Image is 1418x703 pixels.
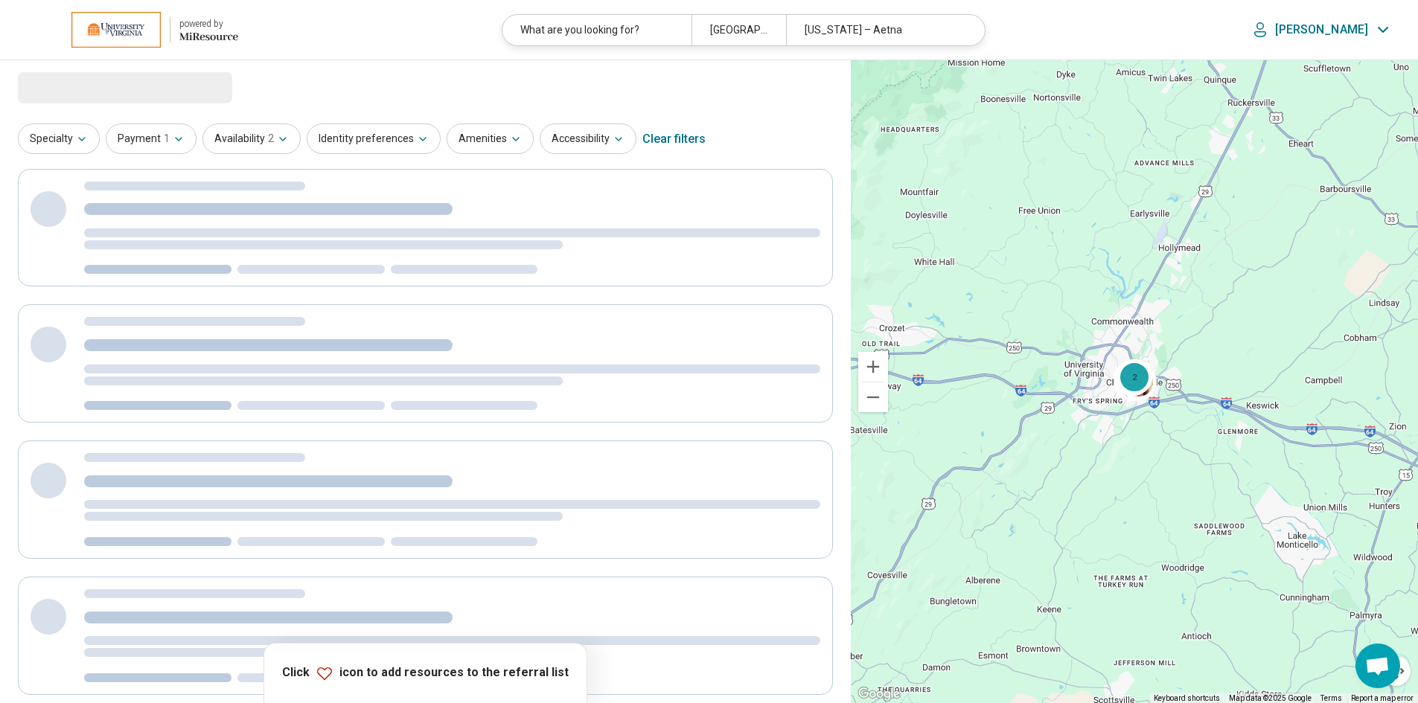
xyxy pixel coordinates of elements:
p: Click icon to add resources to the referral list [282,664,569,682]
button: Zoom in [858,352,888,382]
button: Payment1 [106,123,197,154]
p: [PERSON_NAME] [1275,22,1368,37]
button: Identity preferences [307,123,441,154]
button: Availability2 [202,123,301,154]
span: Loading... [18,72,143,102]
button: Amenities [447,123,534,154]
button: Specialty [18,123,100,154]
div: powered by [179,17,238,31]
a: Report a map error [1351,694,1414,702]
div: Open chat [1355,643,1400,688]
a: Terms (opens in new tab) [1320,694,1342,702]
a: University of Virginiapowered by [24,12,238,48]
div: [US_STATE] – Aetna [786,15,975,45]
span: 1 [164,131,170,147]
img: University of Virginia [71,12,161,48]
div: Clear filters [642,121,706,157]
div: [GEOGRAPHIC_DATA], [GEOGRAPHIC_DATA] [692,15,786,45]
button: Accessibility [540,123,636,154]
span: 2 [268,131,274,147]
div: 2 [1117,359,1152,395]
span: Map data ©2025 Google [1229,694,1312,702]
button: Zoom out [858,382,888,412]
div: What are you looking for? [502,15,692,45]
